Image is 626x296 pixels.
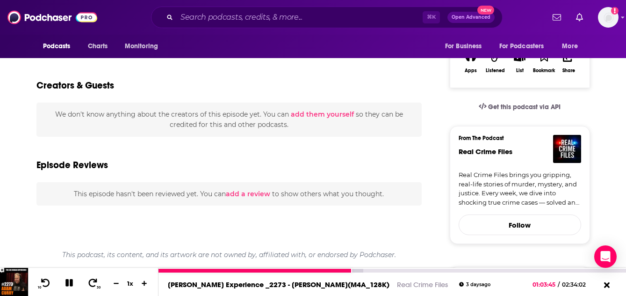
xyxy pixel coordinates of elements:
button: open menu [118,37,170,55]
div: Listened [486,68,505,74]
a: Get this podcast via API [471,96,568,118]
button: Open AdvancedNew [447,12,495,23]
img: Podchaser - Follow, Share and Rate Podcasts [7,8,97,26]
button: Follow [459,215,581,235]
button: Show profile menu [598,7,619,28]
span: 10 [38,286,41,289]
div: Apps [465,68,477,74]
a: Real Crime Files brings you gripping, real-life stories of murder, mystery, and justice. Every we... [459,170,581,207]
span: 01:03:45 [532,281,558,288]
button: open menu [555,37,590,55]
span: This episode hasn't been reviewed yet. You can to show others what you thought. [74,190,384,198]
span: Get this podcast via API [488,103,561,111]
h2: Creators & Guests [36,80,114,91]
h3: From The Podcast [459,135,574,141]
div: List [516,67,524,74]
button: 30 [85,278,102,289]
div: Bookmark [533,68,555,74]
span: We don't know anything about the creators of this episode yet . You can so they can be credited f... [55,110,403,129]
a: Show notifications dropdown [549,9,565,25]
button: Bookmark [532,45,556,79]
button: open menu [439,37,494,55]
h3: Episode Reviews [36,159,108,171]
div: 3 days ago [459,282,490,287]
button: open menu [36,37,83,55]
span: Monitoring [125,40,158,53]
a: [PERSON_NAME] Experience _2273 - [PERSON_NAME](M4A_128K) [168,280,389,289]
button: add them yourself [291,111,354,118]
div: Search podcasts, credits, & more... [151,7,503,28]
button: Apps [459,45,483,79]
img: Real Crime Files [553,135,581,163]
svg: Add a profile image [611,7,619,15]
div: Share [562,68,575,74]
button: Listened [483,45,507,79]
div: Show More ButtonList [507,45,532,79]
img: User Profile [598,7,619,28]
span: Open Advanced [452,15,490,20]
span: Podcasts [43,40,71,53]
input: Search podcasts, credits, & more... [177,10,423,25]
a: Real Crime Files [459,147,512,156]
span: New [477,6,494,15]
button: 10 [36,278,54,289]
span: ⌘ K [423,11,440,23]
span: Charts [88,40,108,53]
span: / [558,281,560,288]
button: Share [556,45,581,79]
span: 30 [97,286,101,289]
span: For Podcasters [499,40,544,53]
button: open menu [493,37,558,55]
a: Real Crime Files [397,280,448,289]
button: add a review [226,189,270,199]
div: This podcast, its content, and its artwork are not owned by, affiliated with, or endorsed by Podc... [36,243,422,266]
a: Show notifications dropdown [572,9,587,25]
div: 1 x [122,280,138,287]
span: For Business [445,40,482,53]
a: Charts [82,37,114,55]
span: More [562,40,578,53]
span: 02:34:02 [560,281,595,288]
span: Logged in as lori.heiselman [598,7,619,28]
div: Open Intercom Messenger [594,245,617,268]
